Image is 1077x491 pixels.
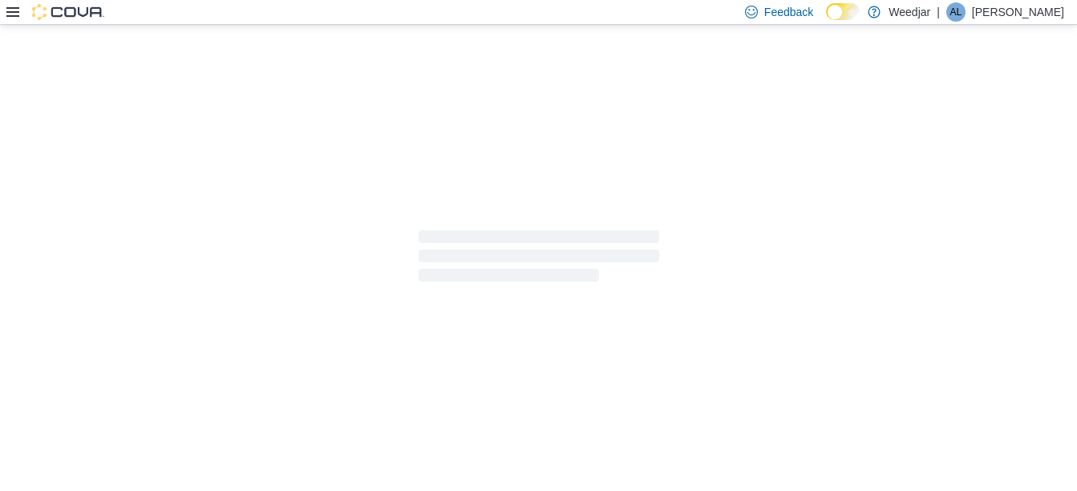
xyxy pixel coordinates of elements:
[826,3,860,20] input: Dark Mode
[32,4,104,20] img: Cova
[972,2,1064,22] p: [PERSON_NAME]
[826,20,827,21] span: Dark Mode
[419,233,659,285] span: Loading
[937,2,940,22] p: |
[946,2,966,22] div: Amelio Lalo
[950,2,962,22] span: AL
[889,2,930,22] p: Weedjar
[764,4,813,20] span: Feedback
